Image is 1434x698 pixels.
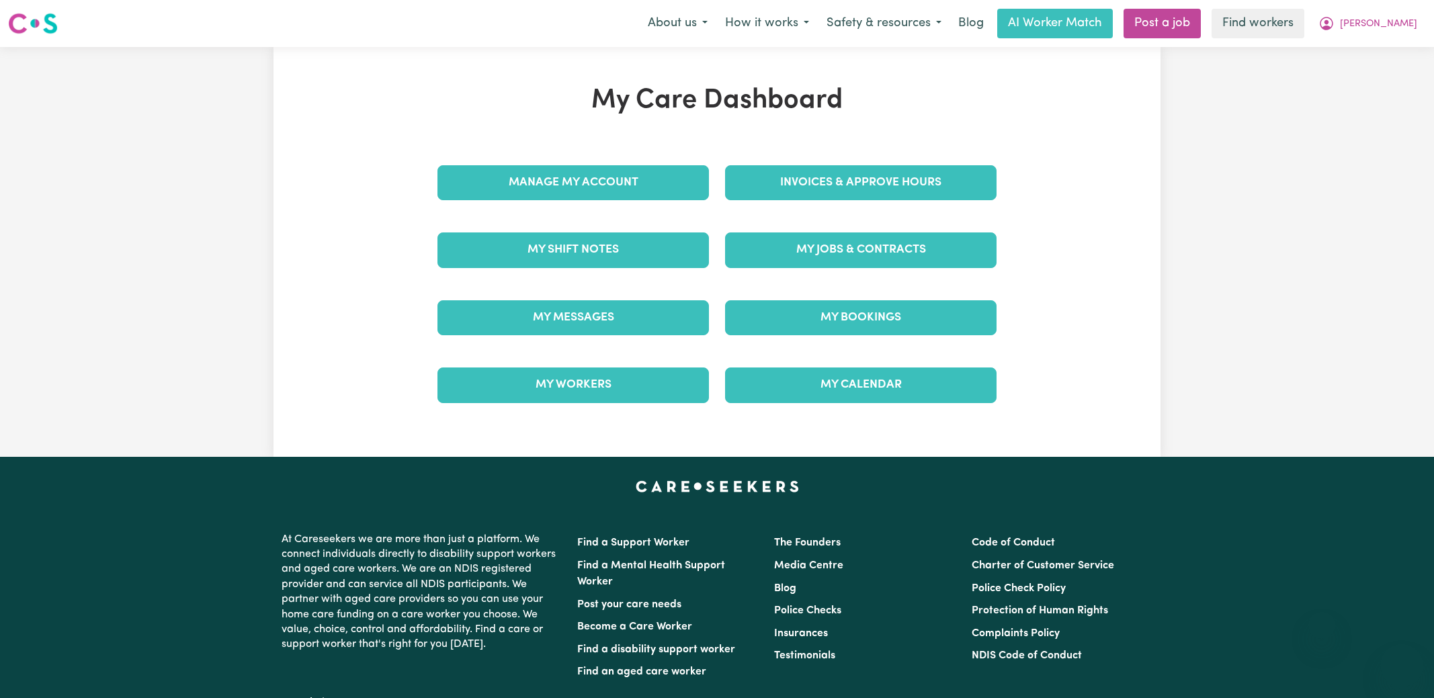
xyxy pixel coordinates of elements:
[8,8,58,39] a: Careseekers logo
[1380,644,1423,687] iframe: Button to launch messaging window
[774,605,841,616] a: Police Checks
[437,165,709,200] a: Manage My Account
[437,232,709,267] a: My Shift Notes
[774,537,841,548] a: The Founders
[774,628,828,639] a: Insurances
[774,583,796,594] a: Blog
[577,537,689,548] a: Find a Support Worker
[282,527,561,658] p: At Careseekers we are more than just a platform. We connect individuals directly to disability su...
[437,300,709,335] a: My Messages
[972,650,1082,661] a: NDIS Code of Conduct
[1124,9,1201,38] a: Post a job
[972,560,1114,571] a: Charter of Customer Service
[716,9,818,38] button: How it works
[429,85,1005,117] h1: My Care Dashboard
[636,481,799,492] a: Careseekers home page
[1340,17,1417,32] span: [PERSON_NAME]
[725,165,997,200] a: Invoices & Approve Hours
[972,605,1108,616] a: Protection of Human Rights
[725,232,997,267] a: My Jobs & Contracts
[972,583,1066,594] a: Police Check Policy
[1310,9,1426,38] button: My Account
[972,628,1060,639] a: Complaints Policy
[774,650,835,661] a: Testimonials
[1212,9,1304,38] a: Find workers
[997,9,1113,38] a: AI Worker Match
[950,9,992,38] a: Blog
[1308,612,1335,639] iframe: Close message
[8,11,58,36] img: Careseekers logo
[577,644,735,655] a: Find a disability support worker
[725,367,997,402] a: My Calendar
[818,9,950,38] button: Safety & resources
[972,537,1055,548] a: Code of Conduct
[774,560,843,571] a: Media Centre
[577,621,692,632] a: Become a Care Worker
[437,367,709,402] a: My Workers
[725,300,997,335] a: My Bookings
[577,666,706,677] a: Find an aged care worker
[577,599,681,610] a: Post your care needs
[639,9,716,38] button: About us
[577,560,725,587] a: Find a Mental Health Support Worker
